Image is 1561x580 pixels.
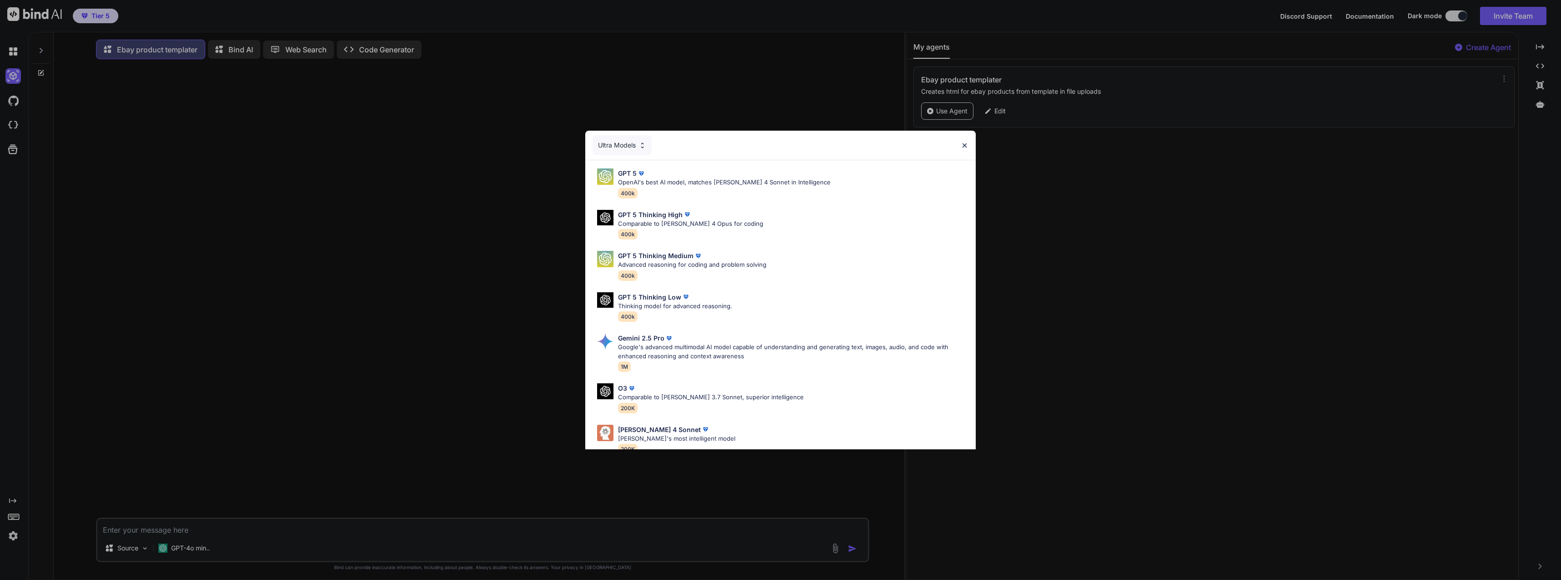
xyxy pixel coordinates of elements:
[618,178,831,187] p: OpenAI's best AI model, matches [PERSON_NAME] 4 Sonnet in Intelligence
[618,425,701,434] p: [PERSON_NAME] 4 Sonnet
[618,343,968,361] p: Google's advanced multimodal AI model capable of understanding and generating text, images, audio...
[597,292,613,308] img: Pick Models
[618,251,694,260] p: GPT 5 Thinking Medium
[618,361,631,372] span: 1M
[618,403,638,413] span: 200K
[618,210,683,219] p: GPT 5 Thinking High
[618,219,763,229] p: Comparable to [PERSON_NAME] 4 Opus for coding
[627,384,636,393] img: premium
[618,260,766,270] p: Advanced reasoning for coding and problem solving
[618,311,638,322] span: 400k
[618,292,681,302] p: GPT 5 Thinking Low
[639,142,646,149] img: Pick Models
[618,434,735,443] p: [PERSON_NAME]'s most intelligent model
[618,444,638,454] span: 200K
[618,270,638,281] span: 400k
[618,333,664,343] p: Gemini 2.5 Pro
[694,251,703,260] img: premium
[683,210,692,219] img: premium
[618,302,732,311] p: Thinking model for advanced reasoning.
[597,210,613,226] img: Pick Models
[701,425,710,434] img: premium
[597,168,613,185] img: Pick Models
[961,142,968,149] img: close
[664,334,674,343] img: premium
[618,229,638,239] span: 400k
[597,425,613,441] img: Pick Models
[618,393,804,402] p: Comparable to [PERSON_NAME] 3.7 Sonnet, superior intelligence
[593,135,652,155] div: Ultra Models
[681,292,690,301] img: premium
[637,169,646,178] img: premium
[618,168,637,178] p: GPT 5
[618,383,627,393] p: O3
[618,188,638,198] span: 400k
[597,383,613,399] img: Pick Models
[597,333,613,350] img: Pick Models
[597,251,613,267] img: Pick Models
